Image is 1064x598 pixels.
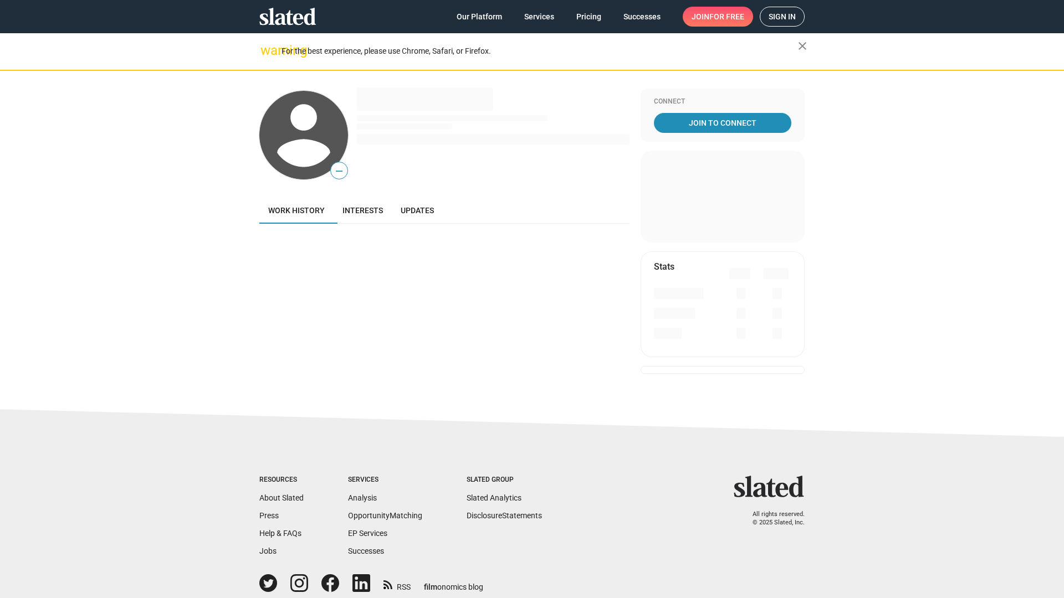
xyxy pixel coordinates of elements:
a: Joinfor free [683,7,753,27]
div: Connect [654,97,791,106]
a: Pricing [567,7,610,27]
mat-icon: close [796,39,809,53]
a: RSS [383,575,411,592]
span: Join [692,7,744,27]
a: Help & FAQs [259,529,301,538]
div: For the best experience, please use Chrome, Safari, or Firefox. [282,44,798,59]
a: Slated Analytics [467,493,521,502]
a: Our Platform [448,7,511,27]
span: Sign in [769,7,796,26]
div: Slated Group [467,476,542,484]
span: Successes [623,7,661,27]
span: Join To Connect [656,113,789,133]
a: OpportunityMatching [348,511,422,520]
span: Pricing [576,7,601,27]
a: Successes [348,547,384,555]
a: Services [515,7,563,27]
div: Services [348,476,422,484]
div: Resources [259,476,304,484]
a: Interests [334,197,392,224]
a: Updates [392,197,443,224]
a: Analysis [348,493,377,502]
span: Work history [268,206,325,215]
a: DisclosureStatements [467,511,542,520]
span: — [331,164,347,178]
a: Successes [615,7,669,27]
a: Press [259,511,279,520]
a: About Slated [259,493,304,502]
span: film [424,582,437,591]
a: Jobs [259,547,277,555]
a: EP Services [348,529,387,538]
span: for free [709,7,744,27]
span: Our Platform [457,7,502,27]
mat-card-title: Stats [654,261,674,272]
span: Updates [401,206,434,215]
p: All rights reserved. © 2025 Slated, Inc. [741,511,805,527]
a: Sign in [760,7,805,27]
mat-icon: warning [260,44,274,57]
a: filmonomics blog [424,573,483,592]
span: Interests [342,206,383,215]
a: Work history [259,197,334,224]
a: Join To Connect [654,113,791,133]
span: Services [524,7,554,27]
